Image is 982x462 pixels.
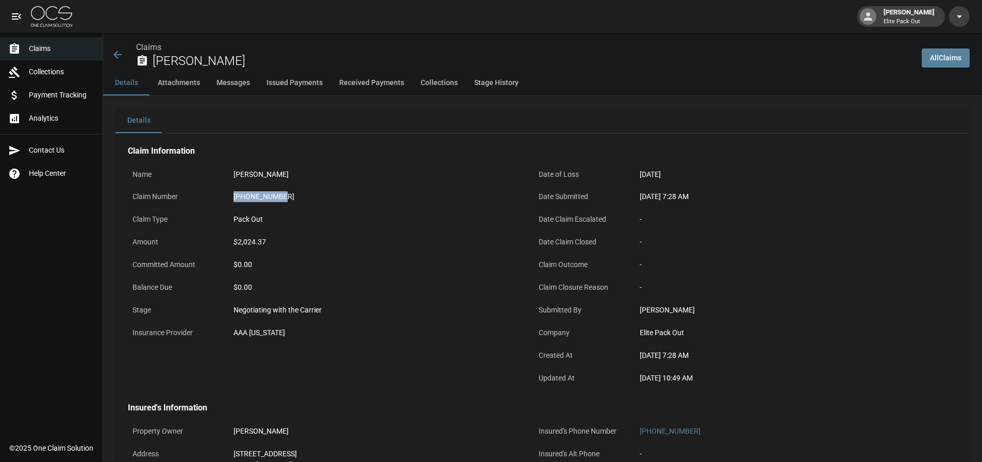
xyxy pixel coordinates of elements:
[640,305,923,316] div: [PERSON_NAME]
[534,323,627,343] p: Company
[128,277,221,298] p: Balance Due
[534,187,627,207] p: Date Submitted
[534,300,627,320] p: Submitted By
[534,164,627,185] p: Date of Loss
[534,345,627,366] p: Created At
[534,209,627,229] p: Date Claim Escalated
[234,259,517,270] div: $0.00
[234,214,517,225] div: Pack Out
[234,282,517,293] div: $0.00
[29,43,94,54] span: Claims
[128,323,221,343] p: Insurance Provider
[208,71,258,95] button: Messages
[128,232,221,252] p: Amount
[466,71,527,95] button: Stage History
[640,427,701,435] a: [PHONE_NUMBER]
[234,449,517,459] div: [STREET_ADDRESS]
[640,373,923,384] div: [DATE] 10:49 AM
[640,449,923,459] div: -
[331,71,412,95] button: Received Payments
[115,108,162,133] button: Details
[234,191,517,202] div: [PHONE_NUMBER]
[29,168,94,179] span: Help Center
[136,41,913,54] nav: breadcrumb
[258,71,331,95] button: Issued Payments
[534,255,627,275] p: Claim Outcome
[9,443,93,453] div: © 2025 One Claim Solution
[128,146,928,156] h4: Claim Information
[149,71,208,95] button: Attachments
[153,54,913,69] h2: [PERSON_NAME]
[879,7,939,26] div: [PERSON_NAME]
[640,214,923,225] div: -
[128,164,221,185] p: Name
[234,237,517,247] div: $2,024.37
[128,300,221,320] p: Stage
[29,90,94,101] span: Payment Tracking
[234,327,517,338] div: AAA [US_STATE]
[128,403,928,413] h4: Insured's Information
[115,108,970,133] div: details tabs
[234,305,517,316] div: Negotiating with the Carrier
[29,67,94,77] span: Collections
[884,18,935,26] p: Elite Pack Out
[534,368,627,388] p: Updated At
[234,169,517,180] div: [PERSON_NAME]
[128,255,221,275] p: Committed Amount
[128,421,221,441] p: Property Owner
[640,237,923,247] div: -
[103,71,982,95] div: anchor tabs
[31,6,72,27] img: ocs-logo-white-transparent.png
[136,42,161,52] a: Claims
[128,209,221,229] p: Claim Type
[103,71,149,95] button: Details
[534,421,627,441] p: Insured's Phone Number
[534,277,627,298] p: Claim Closure Reason
[640,191,923,202] div: [DATE] 7:28 AM
[640,350,923,361] div: [DATE] 7:28 AM
[534,232,627,252] p: Date Claim Closed
[640,282,923,293] div: -
[29,145,94,156] span: Contact Us
[922,48,970,68] a: AllClaims
[640,259,923,270] div: -
[6,6,27,27] button: open drawer
[412,71,466,95] button: Collections
[234,426,517,437] div: [PERSON_NAME]
[640,169,923,180] div: [DATE]
[128,187,221,207] p: Claim Number
[29,113,94,124] span: Analytics
[640,327,923,338] div: Elite Pack Out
